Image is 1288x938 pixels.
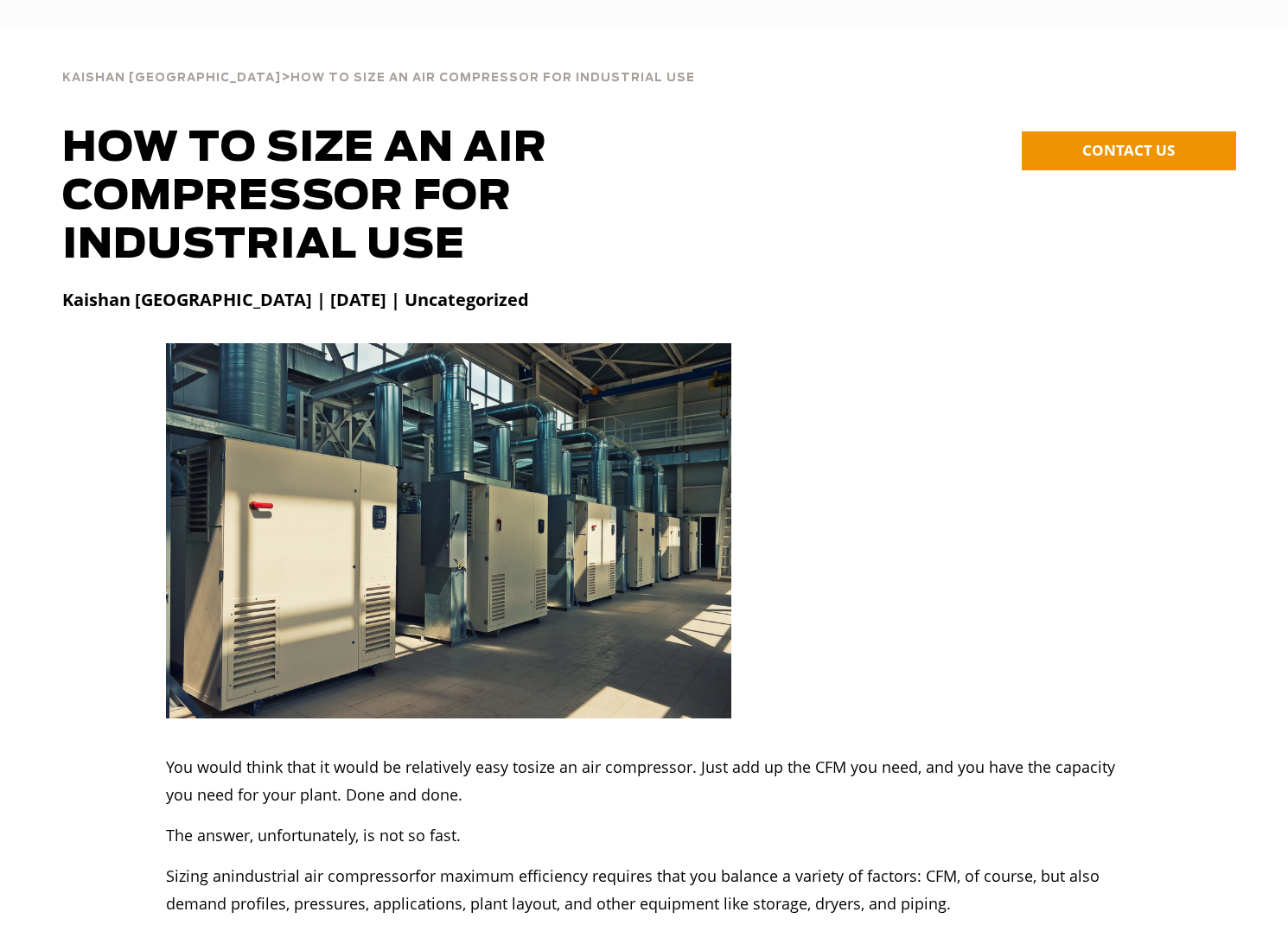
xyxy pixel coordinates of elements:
[1082,140,1175,160] span: CONTACT US
[1022,131,1236,170] a: CONTACT US
[166,825,461,845] span: The answer, unfortunately, is not so fast.
[62,73,281,84] span: Kaishan [GEOGRAPHIC_DATA]
[166,756,527,777] span: You would think that it would be relatively easy to
[290,73,695,84] span: How to Size An Air Compressor For Industrial Use
[62,128,547,266] span: How to Size an Air Compressor for Industrial Use
[290,69,695,85] a: How to Size An Air Compressor For Industrial Use
[166,865,1100,914] span: for maximum efficiency requires that you balance a variety of factors: CFM, of course, but also d...
[62,288,529,311] strong: Kaishan [GEOGRAPHIC_DATA] | [DATE] | Uncategorized
[166,753,1123,808] p: size an air compressor
[166,756,1115,805] span: . Just add up the CFM you need, and you have the capacity you need for your plant. Done and done.
[231,865,415,886] span: industrial air compressor
[166,865,231,886] span: Sizing an
[62,69,281,85] a: Kaishan [GEOGRAPHIC_DATA]
[166,343,732,718] img: How to Size An Air Compressor For Industrial Use
[62,52,695,92] div: >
